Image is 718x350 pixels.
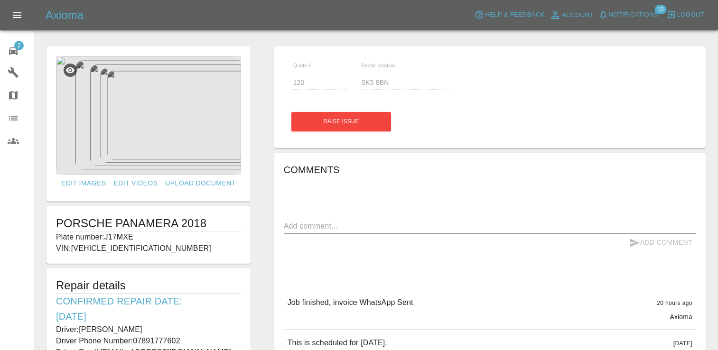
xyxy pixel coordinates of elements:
p: Driver Phone Number: 07891777602 [56,335,241,347]
h5: Axioma [46,8,84,23]
span: Help & Feedback [485,9,544,20]
span: [DATE] [673,340,692,347]
h6: Confirmed Repair Date: [DATE] [56,294,241,324]
h5: Repair details [56,278,241,293]
span: 2 [14,41,24,50]
button: Logout [664,8,707,22]
span: Account [562,10,594,21]
p: VIN: [VEHICLE_IDENTIFICATION_NUMBER] [56,243,241,254]
a: Account [547,8,596,23]
span: Notifications [609,9,658,20]
button: Notifications [596,8,661,22]
span: 10 [654,5,666,14]
button: Open drawer [6,4,28,27]
a: Edit Videos [110,175,161,192]
p: Driver: [PERSON_NAME] [56,324,241,335]
img: cbcd4f8e-efbd-4353-bc11-4c2c5c2d365e [56,56,241,175]
p: Job finished, invoice WhatsApp Sent [288,297,413,308]
h1: PORSCHE PANAMERA 2018 [56,216,241,231]
a: Edit Images [57,175,110,192]
a: Upload Document [161,175,239,192]
h6: Comments [284,162,696,177]
button: Help & Feedback [472,8,547,22]
span: Logout [677,9,704,20]
span: Quote £ [293,63,311,68]
p: Plate number: J17MXE [56,231,241,243]
p: Axioma [670,312,692,322]
button: Raise issue [291,112,391,131]
span: 20 hours ago [657,300,692,306]
p: This is scheduled for [DATE]. [288,337,387,349]
span: Repair location [361,63,395,68]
